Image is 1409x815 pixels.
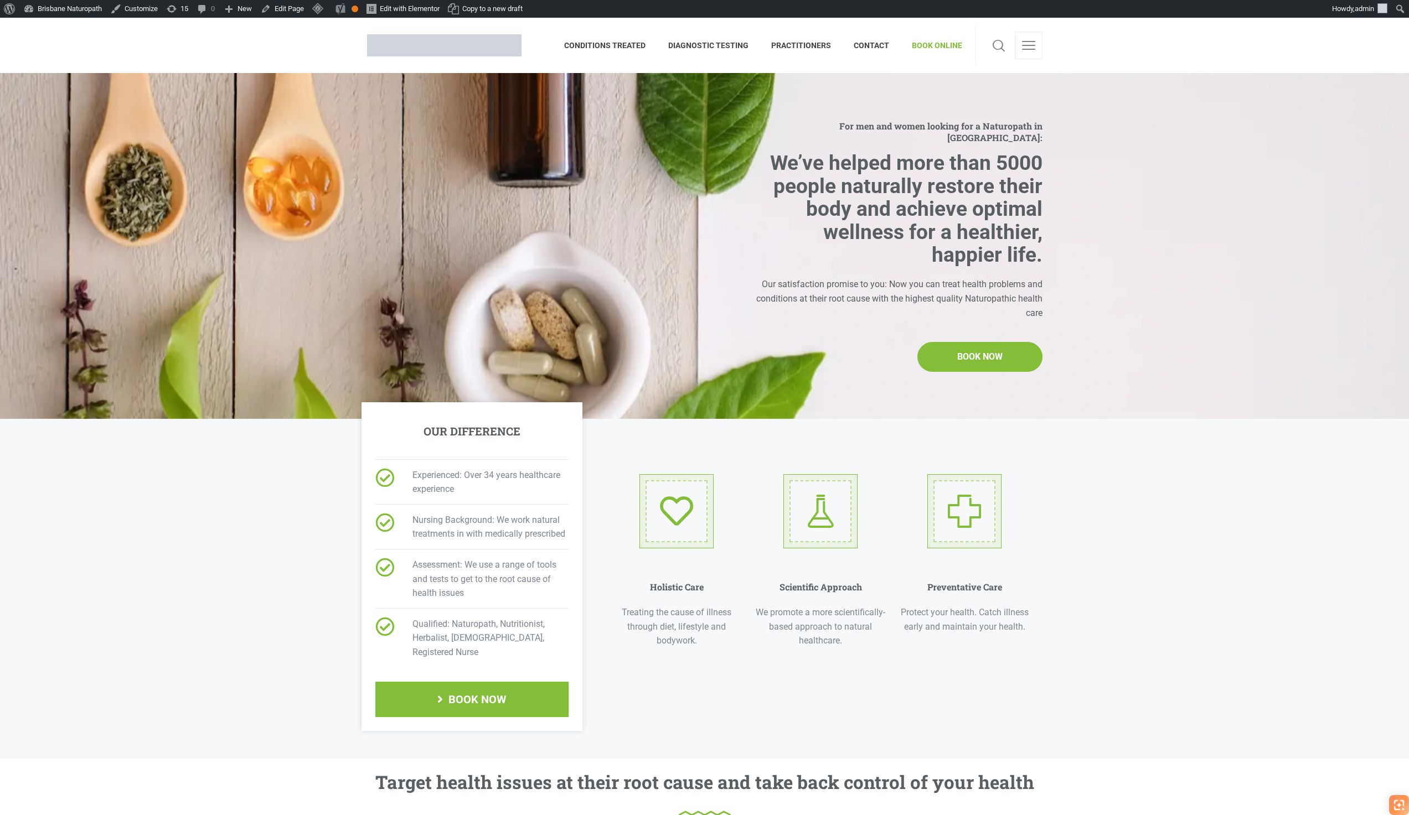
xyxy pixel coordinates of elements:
a: BOOK NOW [375,682,569,717]
span: BOOK ONLINE [901,37,962,54]
p: Treating the cause of illness through diet, lifestyle and bodywork. [610,605,743,648]
span: CONDITIONS TREATED [564,37,657,54]
img: Brisbane Naturopath [367,34,522,56]
h6: Preventative Care [927,582,1002,592]
span: BOOK NOW [957,350,1003,364]
span: admin [1355,4,1374,13]
p: Protect your health. Catch illness early and maintain your health. [898,605,1031,634]
p: We promote a more scientifically-based approach to natural healthcare. [754,605,887,648]
a: Brisbane Naturopath [367,26,522,65]
a: Search [989,32,1008,59]
span: Assessment: We use a range of tools and tests to get to the root cause of health issues [399,558,569,600]
div: Our satisfaction promise to you: Now you can treat health problems and conditions at their root c... [751,277,1042,320]
a: PRACTITIONERS [760,26,843,65]
a: BOOK ONLINE [901,26,962,65]
span: Nursing Background: We work natural treatments in with medically prescribed [399,513,569,541]
a: BOOK NOW [917,342,1042,372]
span: PRACTITIONERS [760,37,843,54]
span: For men and women looking for a Naturopath in [GEOGRAPHIC_DATA]: [751,120,1042,143]
span: Experienced: Over 34 years healthcare experience [399,468,569,496]
span: Qualified: Naturopath, Nutritionist, Herbalist, [DEMOGRAPHIC_DATA], Registered Nurse [399,617,569,660]
h5: OUR DIFFERENCE [424,424,520,438]
h6: Scientific Approach [780,582,862,592]
span: BOOK NOW [448,694,507,705]
span: DIAGNOSTIC TESTING [657,37,760,54]
h2: We’ve helped more than 5000 people naturally restore their body and achieve optimal wellness for ... [751,152,1042,266]
a: CONDITIONS TREATED [564,26,657,65]
h6: Holistic Care [650,582,704,592]
a: CONTACT [843,26,901,65]
a: DIAGNOSTIC TESTING [657,26,760,65]
span: CONTACT [843,37,901,54]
